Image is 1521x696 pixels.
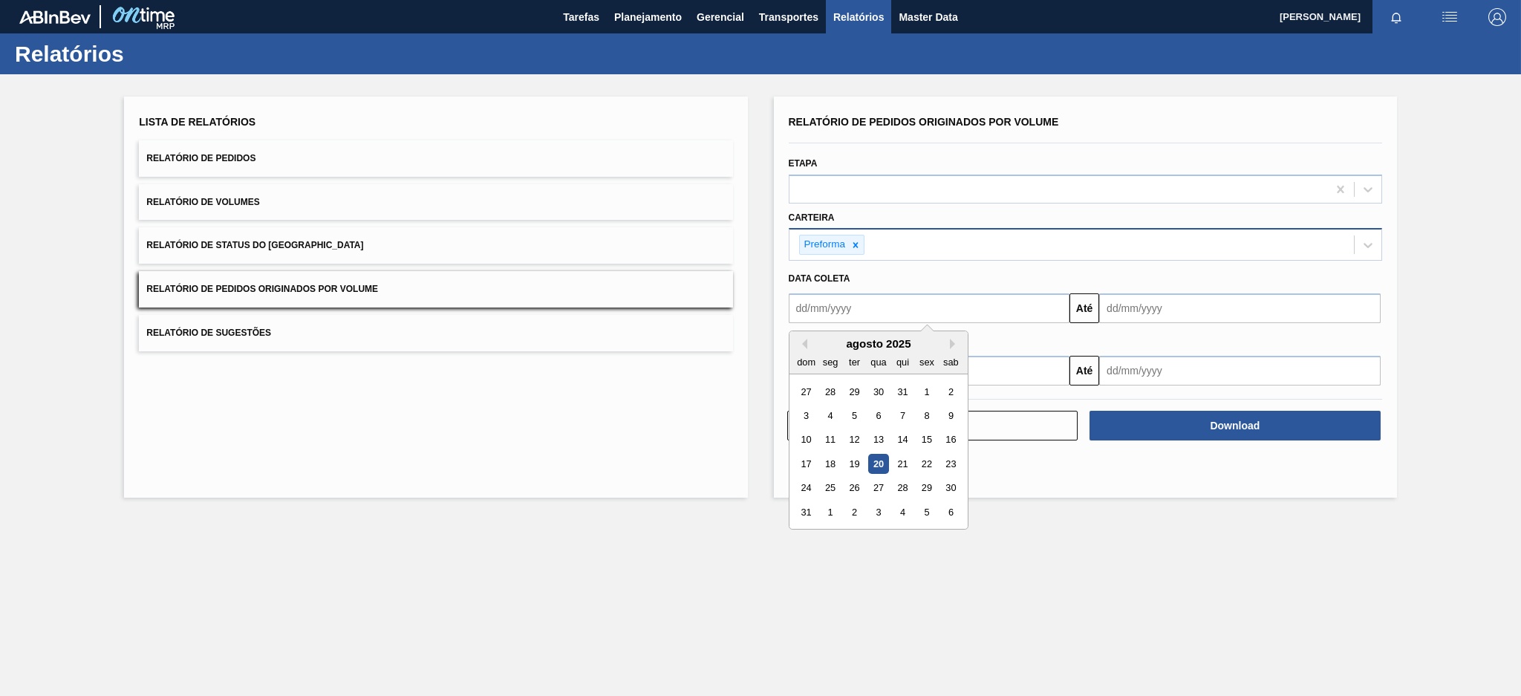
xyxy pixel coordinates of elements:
[787,411,1078,440] button: Limpar
[868,478,888,498] div: Choose quarta-feira, 27 de agosto de 2025
[19,10,91,24] img: TNhmsLtSVTkK8tSr43FrP2fwEKptu5GPRR3wAAAABJRU5ErkJggg==
[940,406,960,426] div: Choose sábado, 9 de agosto de 2025
[1488,8,1506,26] img: Logout
[820,430,840,450] div: Choose segunda-feira, 11 de agosto de 2025
[794,380,963,524] div: month 2025-08
[899,8,957,26] span: Master Data
[139,227,732,264] button: Relatório de Status do [GEOGRAPHIC_DATA]
[868,406,888,426] div: Choose quarta-feira, 6 de agosto de 2025
[940,478,960,498] div: Choose sábado, 30 de agosto de 2025
[614,8,682,26] span: Planejamento
[820,382,840,402] div: Choose segunda-feira, 28 de julho de 2025
[844,406,864,426] div: Choose terça-feira, 5 de agosto de 2025
[800,235,848,254] div: Preforma
[916,454,937,474] div: Choose sexta-feira, 22 de agosto de 2025
[796,352,816,372] div: dom
[820,406,840,426] div: Choose segunda-feira, 4 de agosto de 2025
[146,153,255,163] span: Relatório de Pedidos
[892,406,912,426] div: Choose quinta-feira, 7 de agosto de 2025
[916,430,937,450] div: Choose sexta-feira, 15 de agosto de 2025
[820,352,840,372] div: seg
[916,478,937,498] div: Choose sexta-feira, 29 de agosto de 2025
[796,406,816,426] div: Choose domingo, 3 de agosto de 2025
[940,382,960,402] div: Choose sábado, 2 de agosto de 2025
[916,352,937,372] div: sex
[940,502,960,522] div: Choose sábado, 6 de setembro de 2025
[797,339,807,349] button: Previous Month
[844,382,864,402] div: Choose terça-feira, 29 de julho de 2025
[940,454,960,474] div: Choose sábado, 23 de agosto de 2025
[796,430,816,450] div: Choose domingo, 10 de agosto de 2025
[868,502,888,522] div: Choose quarta-feira, 3 de setembro de 2025
[139,184,732,221] button: Relatório de Volumes
[796,382,816,402] div: Choose domingo, 27 de julho de 2025
[1099,356,1381,386] input: dd/mm/yyyy
[833,8,884,26] span: Relatórios
[892,430,912,450] div: Choose quinta-feira, 14 de agosto de 2025
[844,502,864,522] div: Choose terça-feira, 2 de setembro de 2025
[796,454,816,474] div: Choose domingo, 17 de agosto de 2025
[844,430,864,450] div: Choose terça-feira, 12 de agosto de 2025
[139,116,255,128] span: Lista de Relatórios
[146,284,378,294] span: Relatório de Pedidos Originados por Volume
[146,328,271,338] span: Relatório de Sugestões
[916,382,937,402] div: Choose sexta-feira, 1 de agosto de 2025
[1090,411,1381,440] button: Download
[1372,7,1420,27] button: Notificações
[892,478,912,498] div: Choose quinta-feira, 28 de agosto de 2025
[796,478,816,498] div: Choose domingo, 24 de agosto de 2025
[868,430,888,450] div: Choose quarta-feira, 13 de agosto de 2025
[892,352,912,372] div: qui
[1069,356,1099,386] button: Até
[892,502,912,522] div: Choose quinta-feira, 4 de setembro de 2025
[697,8,744,26] span: Gerencial
[789,293,1070,323] input: dd/mm/yyyy
[940,352,960,372] div: sab
[820,454,840,474] div: Choose segunda-feira, 18 de agosto de 2025
[892,454,912,474] div: Choose quinta-feira, 21 de agosto de 2025
[820,478,840,498] div: Choose segunda-feira, 25 de agosto de 2025
[868,382,888,402] div: Choose quarta-feira, 30 de julho de 2025
[868,352,888,372] div: qua
[139,315,732,351] button: Relatório de Sugestões
[146,240,363,250] span: Relatório de Status do [GEOGRAPHIC_DATA]
[139,140,732,177] button: Relatório de Pedidos
[844,478,864,498] div: Choose terça-feira, 26 de agosto de 2025
[796,502,816,522] div: Choose domingo, 31 de agosto de 2025
[950,339,960,349] button: Next Month
[15,45,279,62] h1: Relatórios
[844,352,864,372] div: ter
[146,197,259,207] span: Relatório de Volumes
[789,158,818,169] label: Etapa
[916,406,937,426] div: Choose sexta-feira, 8 de agosto de 2025
[820,502,840,522] div: Choose segunda-feira, 1 de setembro de 2025
[844,454,864,474] div: Choose terça-feira, 19 de agosto de 2025
[139,271,732,308] button: Relatório de Pedidos Originados por Volume
[789,116,1059,128] span: Relatório de Pedidos Originados por Volume
[1441,8,1459,26] img: userActions
[789,337,968,350] div: agosto 2025
[563,8,599,26] span: Tarefas
[789,273,850,284] span: Data coleta
[789,212,835,223] label: Carteira
[868,454,888,474] div: Choose quarta-feira, 20 de agosto de 2025
[940,430,960,450] div: Choose sábado, 16 de agosto de 2025
[1069,293,1099,323] button: Até
[759,8,818,26] span: Transportes
[1099,293,1381,323] input: dd/mm/yyyy
[916,502,937,522] div: Choose sexta-feira, 5 de setembro de 2025
[892,382,912,402] div: Choose quinta-feira, 31 de julho de 2025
